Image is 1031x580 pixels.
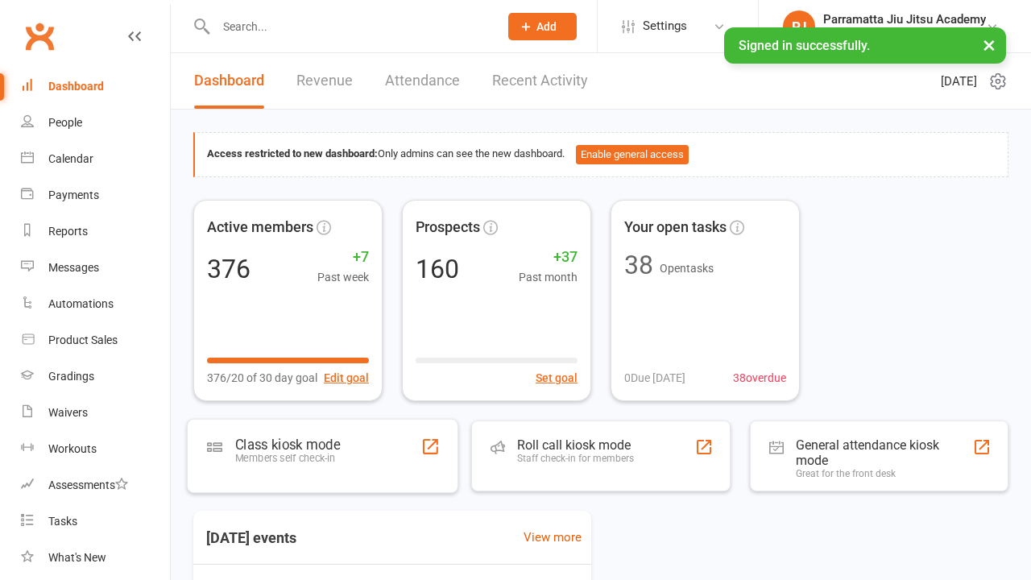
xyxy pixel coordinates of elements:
[536,369,578,387] button: Set goal
[576,145,689,164] button: Enable general access
[21,467,170,503] a: Assessments
[660,262,714,275] span: Open tasks
[48,225,88,238] div: Reports
[48,406,88,419] div: Waivers
[48,551,106,564] div: What's New
[207,369,317,387] span: 376/20 of 30 day goal
[519,246,578,269] span: +37
[517,437,634,453] div: Roll call kiosk mode
[21,286,170,322] a: Automations
[733,369,786,387] span: 38 overdue
[783,10,815,43] div: PJ
[796,437,973,468] div: General attendance kiosk mode
[48,442,97,455] div: Workouts
[235,452,340,464] div: Members self check-in
[536,20,557,33] span: Add
[48,152,93,165] div: Calendar
[207,256,251,282] div: 376
[21,431,170,467] a: Workouts
[48,261,99,274] div: Messages
[21,177,170,213] a: Payments
[796,468,973,479] div: Great for the front desk
[21,250,170,286] a: Messages
[508,13,577,40] button: Add
[823,27,986,41] div: Parramatta Jiu Jitsu Academy
[48,333,118,346] div: Product Sales
[317,246,369,269] span: +7
[211,15,487,38] input: Search...
[823,12,986,27] div: Parramatta Jiu Jitsu Academy
[48,478,128,491] div: Assessments
[21,395,170,431] a: Waivers
[21,503,170,540] a: Tasks
[296,53,353,109] a: Revenue
[21,141,170,177] a: Calendar
[207,216,313,239] span: Active members
[48,297,114,310] div: Automations
[21,213,170,250] a: Reports
[48,116,82,129] div: People
[21,68,170,105] a: Dashboard
[324,369,369,387] button: Edit goal
[21,322,170,358] a: Product Sales
[19,16,60,56] a: Clubworx
[48,515,77,528] div: Tasks
[385,53,460,109] a: Attendance
[48,370,94,383] div: Gradings
[21,358,170,395] a: Gradings
[48,80,104,93] div: Dashboard
[492,53,588,109] a: Recent Activity
[624,369,685,387] span: 0 Due [DATE]
[643,8,687,44] span: Settings
[416,256,459,282] div: 160
[194,53,264,109] a: Dashboard
[207,147,378,159] strong: Access restricted to new dashboard:
[416,216,480,239] span: Prospects
[207,145,996,164] div: Only admins can see the new dashboard.
[624,252,653,278] div: 38
[524,528,582,547] a: View more
[193,524,309,553] h3: [DATE] events
[21,540,170,576] a: What's New
[739,38,870,53] span: Signed in successfully.
[941,72,977,91] span: [DATE]
[624,216,727,239] span: Your open tasks
[975,27,1004,62] button: ×
[235,436,340,452] div: Class kiosk mode
[519,268,578,286] span: Past month
[517,453,634,464] div: Staff check-in for members
[317,268,369,286] span: Past week
[21,105,170,141] a: People
[48,188,99,201] div: Payments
